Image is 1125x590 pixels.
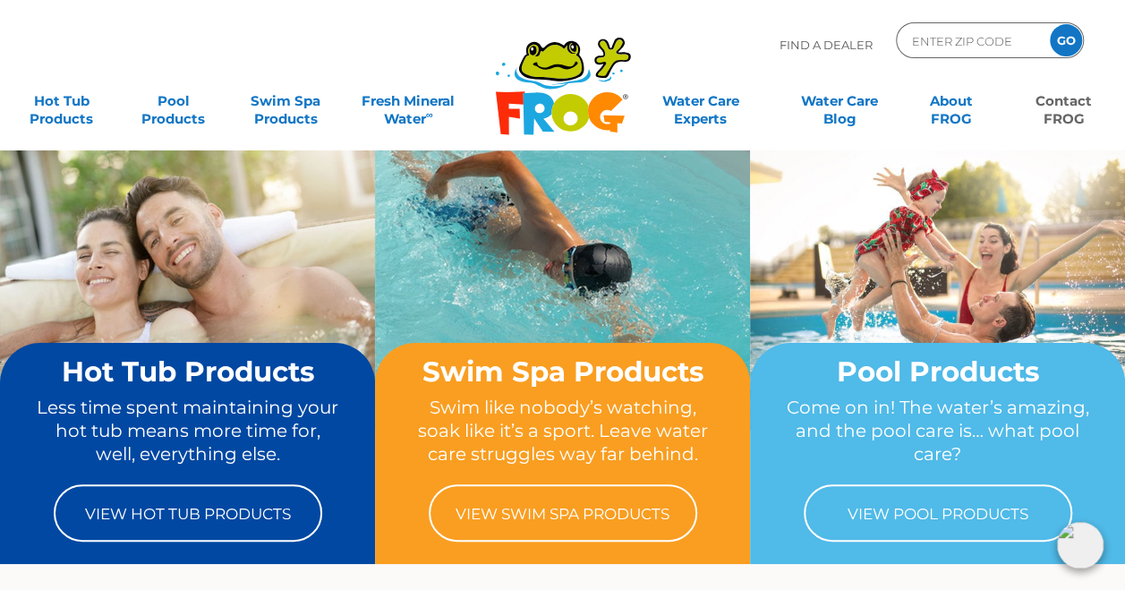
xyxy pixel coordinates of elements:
h2: Swim Spa Products [409,356,716,387]
a: Fresh MineralWater∞ [354,83,464,119]
a: Water CareExperts [629,83,771,119]
p: Less time spent maintaining your hot tub means more time for, well, everything else. [34,396,341,466]
a: ContactFROG [1020,83,1107,119]
a: View Swim Spa Products [429,484,697,542]
h2: Pool Products [784,356,1091,387]
a: PoolProducts [130,83,217,119]
img: home-banner-swim-spa-short [375,150,750,430]
h2: Hot Tub Products [34,356,341,387]
a: Swim SpaProducts [242,83,328,119]
p: Swim like nobody’s watching, soak like it’s a sport. Leave water care struggles way far behind. [409,396,716,466]
img: openIcon [1057,522,1104,569]
input: Zip Code Form [910,28,1031,54]
a: View Pool Products [804,484,1072,542]
a: Hot TubProducts [18,83,105,119]
sup: ∞ [426,108,433,121]
img: home-banner-pool-short [750,150,1125,430]
input: GO [1050,24,1082,56]
a: AboutFROG [908,83,994,119]
a: Water CareBlog [796,83,882,119]
p: Come on in! The water’s amazing, and the pool care is… what pool care? [784,396,1091,466]
p: Find A Dealer [780,22,873,67]
a: View Hot Tub Products [54,484,322,542]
